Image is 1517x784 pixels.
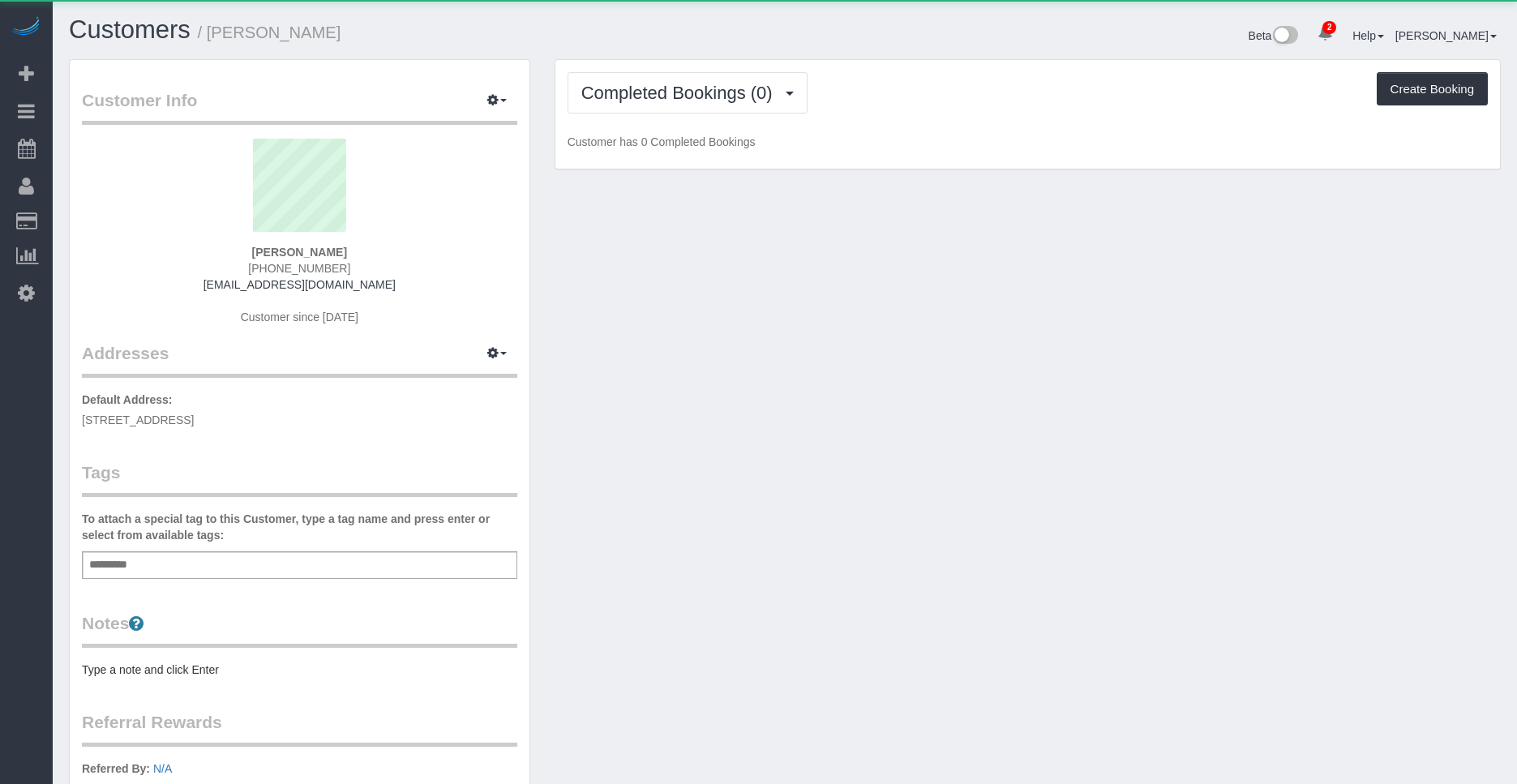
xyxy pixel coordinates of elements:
[82,511,517,543] label: To attach a special tag to this Customer, type a tag name and press enter or select from availabl...
[1377,72,1488,106] button: Create Booking
[82,392,173,408] label: Default Address:
[1271,26,1298,47] img: New interface
[82,662,517,678] pre: Type a note and click Enter
[241,311,358,323] span: Customer since [DATE]
[1395,29,1497,42] a: [PERSON_NAME]
[204,278,396,291] a: [EMAIL_ADDRESS][DOMAIN_NAME]
[1352,29,1384,42] a: Help
[1309,16,1341,52] a: 2
[82,88,517,125] legend: Customer Info
[248,262,350,275] span: [PHONE_NUMBER]
[82,611,517,648] legend: Notes
[10,16,42,39] img: Automaid Logo
[82,413,194,426] span: [STREET_ADDRESS]
[82,461,517,497] legend: Tags
[198,24,341,41] small: / [PERSON_NAME]
[568,134,1488,150] p: Customer has 0 Completed Bookings
[69,15,191,44] a: Customers
[1249,29,1299,42] a: Beta
[82,710,517,747] legend: Referral Rewards
[82,760,150,777] label: Referred By:
[568,72,808,114] button: Completed Bookings (0)
[252,246,347,259] strong: [PERSON_NAME]
[153,762,172,775] a: N/A
[581,83,781,103] span: Completed Bookings (0)
[1322,21,1336,34] span: 2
